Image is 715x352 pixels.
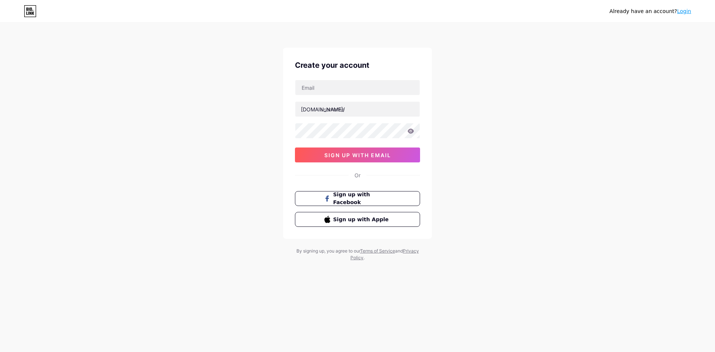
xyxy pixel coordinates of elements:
a: Login [677,8,691,14]
span: Sign up with Facebook [333,191,391,206]
div: By signing up, you agree to our and . [294,248,421,261]
a: Terms of Service [360,248,395,254]
div: Or [355,171,360,179]
button: Sign up with Apple [295,212,420,227]
input: username [295,102,420,117]
div: Create your account [295,60,420,71]
button: sign up with email [295,148,420,162]
span: Sign up with Apple [333,216,391,223]
button: Sign up with Facebook [295,191,420,206]
input: Email [295,80,420,95]
div: Already have an account? [610,7,691,15]
div: [DOMAIN_NAME]/ [301,105,345,113]
span: sign up with email [324,152,391,158]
